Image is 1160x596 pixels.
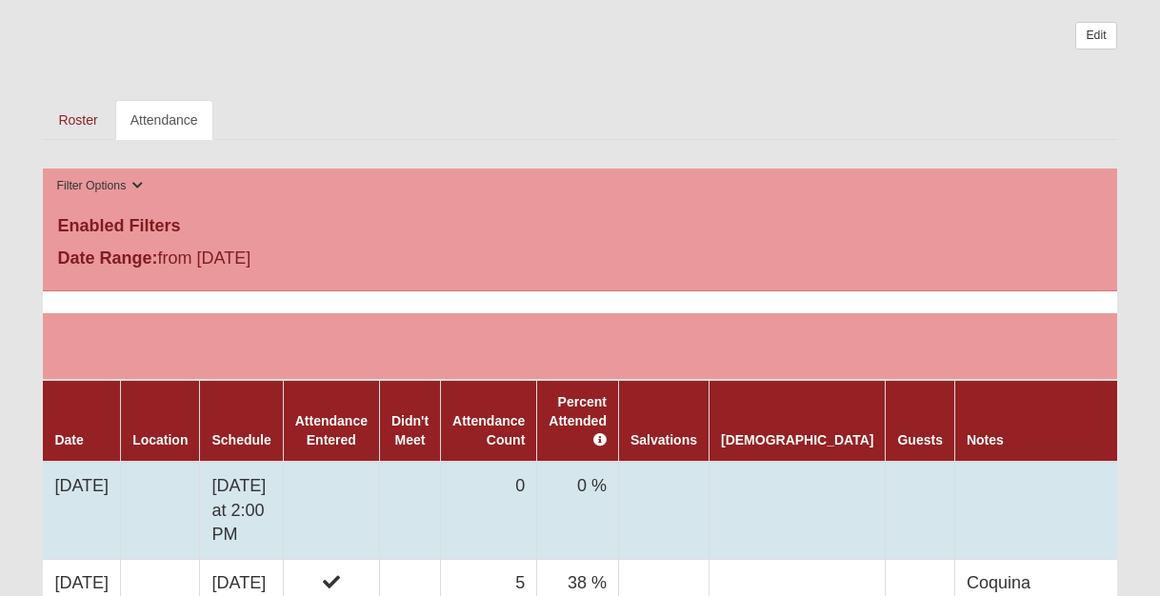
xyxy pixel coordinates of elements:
[709,380,885,462] th: [DEMOGRAPHIC_DATA]
[132,432,188,447] a: Location
[57,216,1102,237] h4: Enabled Filters
[43,100,112,140] a: Roster
[43,246,401,276] div: from [DATE]
[43,462,120,560] td: [DATE]
[54,432,83,447] a: Date
[57,246,157,271] label: Date Range:
[441,462,537,560] td: 0
[549,394,607,447] a: Percent Attended
[211,432,270,447] a: Schedule
[50,176,149,196] button: Filter Options
[391,413,429,447] a: Didn't Meet
[115,100,213,140] a: Attendance
[886,380,954,462] th: Guests
[537,462,619,560] td: 0 %
[200,462,283,560] td: [DATE] at 2:00 PM
[618,380,709,462] th: Salvations
[1075,22,1116,50] a: Edit
[295,413,368,447] a: Attendance Entered
[452,413,525,447] a: Attendance Count
[967,432,1004,447] a: Notes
